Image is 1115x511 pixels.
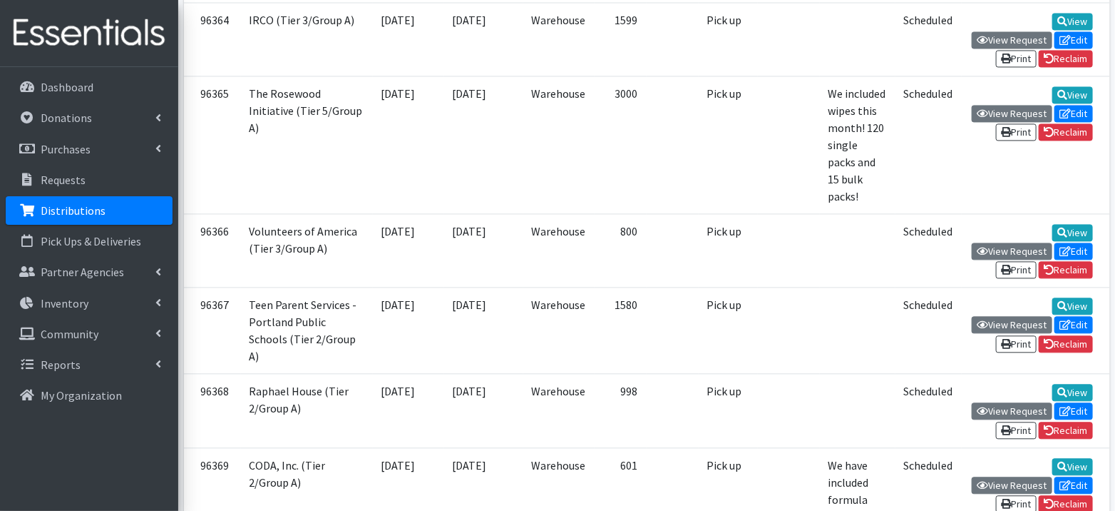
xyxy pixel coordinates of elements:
[996,50,1037,67] a: Print
[895,288,962,374] td: Scheduled
[6,166,173,194] a: Requests
[6,289,173,318] a: Inventory
[184,288,241,374] td: 96367
[41,203,106,218] p: Distributions
[184,213,241,287] td: 96366
[972,316,1052,333] a: View Request
[595,374,647,447] td: 998
[6,9,173,57] img: HumanEssentials
[444,374,523,447] td: [DATE]
[1052,458,1093,475] a: View
[444,2,523,76] td: [DATE]
[972,403,1052,420] a: View Request
[996,123,1037,141] a: Print
[373,288,444,374] td: [DATE]
[241,76,373,213] td: The Rosewood Initiative (Tier 5/Group A)
[373,213,444,287] td: [DATE]
[6,350,173,379] a: Reports
[1039,422,1093,439] a: Reclaim
[972,243,1052,260] a: View Request
[1039,123,1093,141] a: Reclaim
[972,105,1052,122] a: View Request
[41,358,81,372] p: Reports
[1054,243,1093,260] a: Edit
[996,422,1037,439] a: Print
[972,31,1052,49] a: View Request
[1052,13,1093,30] a: View
[6,320,173,348] a: Community
[1039,335,1093,353] a: Reclaim
[699,2,758,76] td: Pick up
[41,111,92,125] p: Donations
[373,374,444,447] td: [DATE]
[41,173,86,187] p: Requests
[184,2,241,76] td: 96364
[523,374,595,447] td: Warehouse
[373,76,444,213] td: [DATE]
[699,76,758,213] td: Pick up
[41,234,141,248] p: Pick Ups & Deliveries
[41,80,93,94] p: Dashboard
[184,374,241,447] td: 96368
[523,213,595,287] td: Warehouse
[6,103,173,132] a: Donations
[1039,261,1093,278] a: Reclaim
[895,213,962,287] td: Scheduled
[1039,50,1093,67] a: Reclaim
[996,335,1037,353] a: Print
[523,2,595,76] td: Warehouse
[1054,316,1093,333] a: Edit
[895,374,962,447] td: Scheduled
[373,2,444,76] td: [DATE]
[6,135,173,163] a: Purchases
[1052,224,1093,241] a: View
[996,261,1037,278] a: Print
[444,76,523,213] td: [DATE]
[1054,477,1093,494] a: Edit
[895,76,962,213] td: Scheduled
[444,288,523,374] td: [DATE]
[241,288,373,374] td: Teen Parent Services - Portland Public Schools (Tier 2/Group A)
[41,327,98,341] p: Community
[1052,298,1093,315] a: View
[6,196,173,225] a: Distributions
[1052,384,1093,401] a: View
[41,388,122,403] p: My Organization
[523,288,595,374] td: Warehouse
[241,213,373,287] td: Volunteers of America (Tier 3/Group A)
[41,142,91,156] p: Purchases
[972,477,1052,494] a: View Request
[6,73,173,101] a: Dashboard
[595,76,647,213] td: 3000
[523,76,595,213] td: Warehouse
[1054,403,1093,420] a: Edit
[241,2,373,76] td: IRCO (Tier 3/Group A)
[1054,31,1093,49] a: Edit
[6,381,173,410] a: My Organization
[444,213,523,287] td: [DATE]
[184,76,241,213] td: 96365
[41,296,88,310] p: Inventory
[6,258,173,286] a: Partner Agencies
[820,76,895,213] td: We included wipes this month! 120 single packs and 15 bulk packs!
[895,2,962,76] td: Scheduled
[595,288,647,374] td: 1580
[699,288,758,374] td: Pick up
[595,213,647,287] td: 800
[6,227,173,255] a: Pick Ups & Deliveries
[241,374,373,447] td: Raphael House (Tier 2/Group A)
[1054,105,1093,122] a: Edit
[699,374,758,447] td: Pick up
[41,265,124,279] p: Partner Agencies
[1052,86,1093,103] a: View
[699,213,758,287] td: Pick up
[595,2,647,76] td: 1599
